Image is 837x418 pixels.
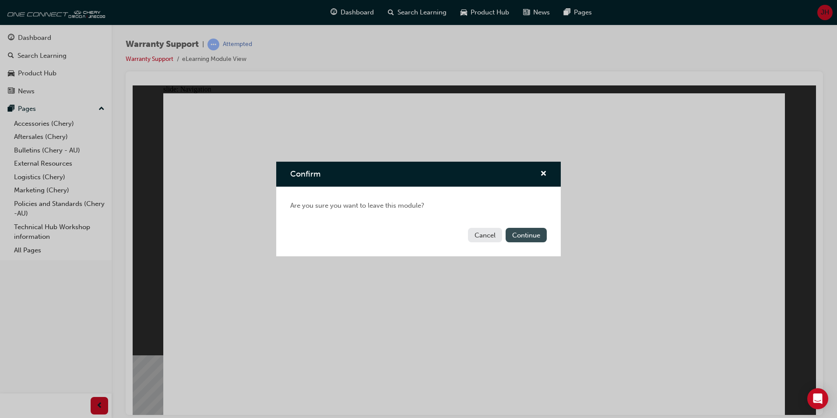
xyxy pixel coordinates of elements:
[506,228,547,242] button: Continue
[807,388,828,409] div: Open Intercom Messenger
[540,169,547,180] button: cross-icon
[276,162,561,256] div: Confirm
[290,169,320,179] span: Confirm
[468,228,502,242] button: Cancel
[540,170,547,178] span: cross-icon
[276,187,561,225] div: Are you sure you want to leave this module?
